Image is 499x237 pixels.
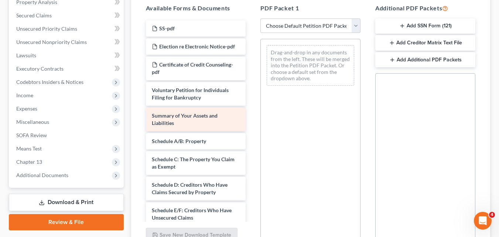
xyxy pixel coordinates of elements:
span: Income [16,92,33,98]
h5: Additional PDF Packets [375,4,475,13]
span: Unsecured Priority Claims [16,26,77,32]
span: 4 [489,212,495,218]
a: Unsecured Priority Claims [10,22,124,35]
span: SS-pdf [159,25,175,31]
a: Unsecured Nonpriority Claims [10,35,124,49]
h5: PDF Packet 1 [260,4,360,13]
span: Miscellaneous [16,119,49,125]
span: Codebtors Insiders & Notices [16,79,83,85]
button: Add Creditor Matrix Text File [375,35,475,51]
span: Summary of Your Assets and Liabilities [152,112,218,126]
button: Add Additional PDF Packets [375,52,475,68]
span: Schedule A/B: Property [152,138,206,144]
a: Executory Contracts [10,62,124,75]
span: Election re Electronic Notice-pdf [159,43,235,50]
span: Unsecured Nonpriority Claims [16,39,87,45]
span: Additional Documents [16,172,68,178]
a: Lawsuits [10,49,124,62]
iframe: Intercom live chat [474,212,492,230]
h5: Available Forms & Documents [146,4,246,13]
span: Chapter 13 [16,159,42,165]
span: Schedule D: Creditors Who Have Claims Secured by Property [152,182,228,195]
span: Expenses [16,105,37,112]
a: Download & Print [9,194,124,211]
span: Lawsuits [16,52,36,58]
span: Voluntary Petition for Individuals Filing for Bankruptcy [152,87,229,101]
span: Executory Contracts [16,65,64,72]
span: Certificate of Credit Counseling-pdf [152,61,233,75]
span: SOFA Review [16,132,47,138]
a: Secured Claims [10,9,124,22]
div: Drag-and-drop in any documents from the left. These will be merged into the Petition PDF Packet. ... [267,45,354,86]
button: Add SSN Form (121) [375,18,475,34]
a: Review & File [9,214,124,230]
span: Schedule E/F: Creditors Who Have Unsecured Claims [152,207,232,221]
span: Schedule C: The Property You Claim as Exempt [152,156,235,170]
span: Secured Claims [16,12,52,18]
span: Means Test [16,145,42,152]
a: SOFA Review [10,129,124,142]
